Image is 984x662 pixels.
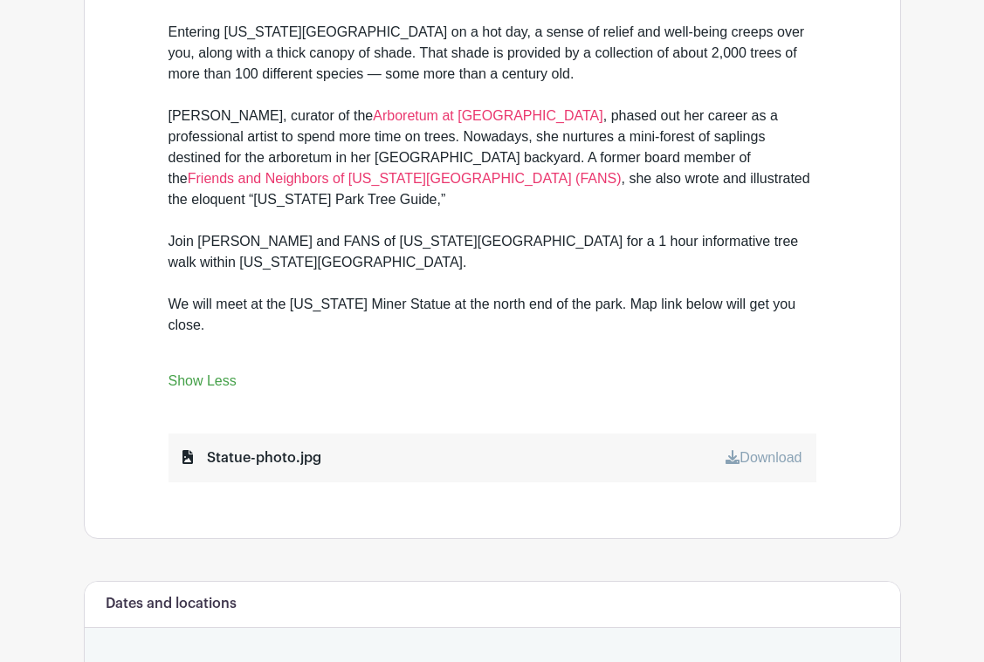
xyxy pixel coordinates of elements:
[106,596,237,612] h6: Dates and locations
[726,450,802,465] a: Download
[169,373,237,395] a: Show Less
[169,22,816,357] div: Entering [US_STATE][GEOGRAPHIC_DATA] on a hot day, a sense of relief and well-being creeps over y...
[373,108,602,123] a: Arboretum at [GEOGRAPHIC_DATA]
[182,447,321,468] div: Statue-photo.jpg
[188,171,622,186] a: Friends and Neighbors of [US_STATE][GEOGRAPHIC_DATA] (FANS)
